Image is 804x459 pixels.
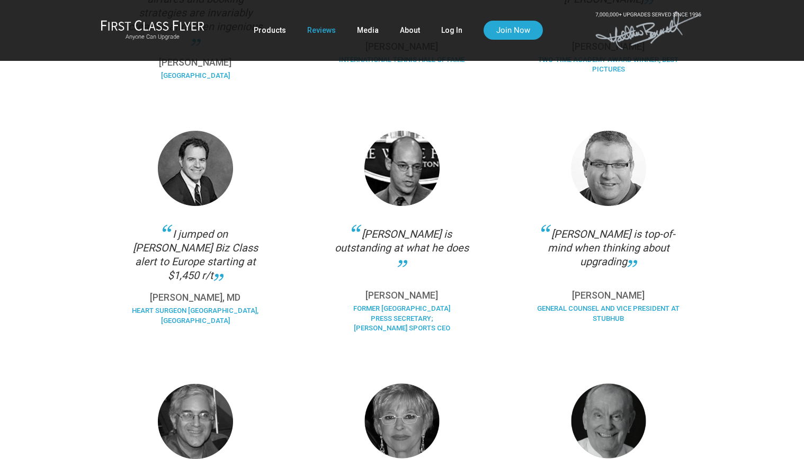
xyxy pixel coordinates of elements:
[101,33,204,41] small: Anyone Can Upgrade
[330,304,474,341] div: Former [GEOGRAPHIC_DATA] Press Secretary; [PERSON_NAME] Sports CEO
[400,21,420,40] a: About
[307,21,336,40] a: Reviews
[124,306,267,333] div: Heart Surgeon [GEOGRAPHIC_DATA], [GEOGRAPHIC_DATA]
[364,131,440,206] img: Ari.png
[330,291,474,300] p: [PERSON_NAME]
[537,227,680,280] div: [PERSON_NAME] is top-of-mind when thinking about upgrading
[124,293,267,302] p: [PERSON_NAME], MD
[124,71,267,88] div: [GEOGRAPHIC_DATA]
[158,383,233,459] img: Beckerman.png
[537,291,680,300] p: [PERSON_NAME]
[254,21,286,40] a: Products
[441,21,462,40] a: Log In
[364,383,440,458] img: ritamoreno_3x_480-bw.png
[124,58,267,67] p: [PERSON_NAME]
[357,21,379,40] a: Media
[101,20,204,41] a: First Class FlyerAnyone Can Upgrade
[537,55,680,82] div: Two-Time Academy Award Winner, Best Pictures
[330,227,474,280] div: [PERSON_NAME] is outstanding at what he does
[537,304,680,331] div: General Counsel and Vice President at StubHub
[158,131,233,206] img: Pass.png
[484,21,543,40] a: Join Now
[571,383,646,458] img: richardbolles_3x_480-bw.png
[330,55,474,73] div: International Tennis Hall of Fame
[101,20,204,31] img: First Class Flyer
[124,227,267,282] div: I jumped on [PERSON_NAME] Biz Class alert to Europe starting at $1,450 r/t
[571,131,646,206] img: Cohen.png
